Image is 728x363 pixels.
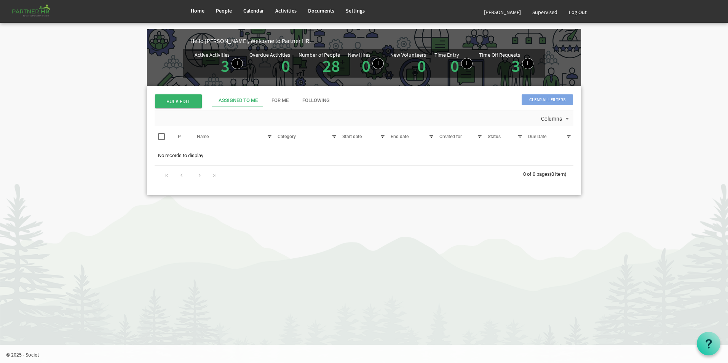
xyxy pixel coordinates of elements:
span: 0 of 0 pages [523,171,550,177]
span: BULK EDIT [155,94,202,108]
a: 3 [221,55,230,76]
a: Create a new Activity [231,58,243,69]
div: Total number of active people in Partner HR [299,52,342,75]
a: 0 [281,55,290,76]
span: Due Date [528,134,546,139]
span: End date [391,134,409,139]
div: Active Activities [195,52,230,57]
span: (0 item) [550,171,567,177]
span: Status [488,134,501,139]
span: Name [197,134,209,139]
div: Time Off Requests [479,52,520,57]
a: Log Out [563,2,592,23]
a: [PERSON_NAME] [478,2,527,23]
div: Go to next page [195,169,205,180]
span: Settings [346,7,365,14]
div: Hello [PERSON_NAME], Welcome to Partner HR! [190,37,581,45]
a: Create a new time off request [522,58,533,69]
a: 3 [511,55,520,76]
span: Home [191,7,204,14]
a: 0 [417,55,426,76]
div: 0 of 0 pages (0 item) [523,166,573,181]
a: Log hours [461,58,473,69]
span: Start date [342,134,362,139]
a: 0 [362,55,370,76]
td: No records to display [155,148,573,163]
div: New Hires [348,52,370,57]
div: Number of active Activities in Partner HR [195,52,243,75]
div: For Me [271,97,289,104]
div: Assigned To Me [219,97,258,104]
div: tab-header [212,94,631,107]
span: People [216,7,232,14]
div: Following [302,97,330,104]
span: Created for [439,134,462,139]
div: Go to previous page [176,169,187,180]
a: Supervised [527,2,563,23]
span: Clear all filters [522,94,573,105]
span: Activities [275,7,297,14]
div: Overdue Activities [249,52,290,57]
span: P [178,134,181,139]
div: Number of Time Entries [434,52,473,75]
div: Columns [540,110,572,126]
div: Activities assigned to you for which the Due Date is passed [249,52,292,75]
span: Supervised [532,9,557,16]
div: People hired in the last 7 days [348,52,384,75]
span: Columns [540,114,563,124]
div: New Volunteers [390,52,426,57]
div: Volunteer hired in the last 7 days [390,52,428,75]
span: Documents [308,7,334,14]
div: Number of People [299,52,340,57]
div: Number of active time off requests [479,52,533,75]
a: 28 [322,55,340,76]
span: Category [278,134,296,139]
div: Time Entry [434,52,459,57]
div: Go to first page [161,169,172,180]
button: Columns [540,114,572,124]
div: Go to last page [209,169,220,180]
p: © 2025 - Societ [6,351,728,358]
span: Calendar [243,7,264,14]
a: 0 [450,55,459,76]
a: Add new person to Partner HR [372,58,384,69]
